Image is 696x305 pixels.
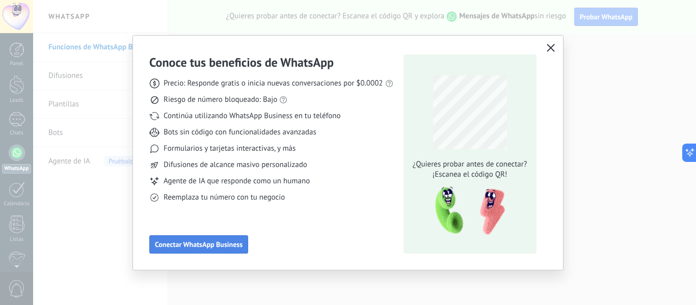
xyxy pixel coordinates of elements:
[164,127,316,137] span: Bots sin código con funcionalidades avanzadas
[155,241,243,248] span: Conectar WhatsApp Business
[410,170,530,180] span: ¡Escanea el código QR!
[164,176,310,186] span: Agente de IA que responde como un humano
[164,111,340,121] span: Continúa utilizando WhatsApp Business en tu teléfono
[164,160,307,170] span: Difusiones de alcance masivo personalizado
[410,159,530,170] span: ¿Quieres probar antes de conectar?
[164,144,296,154] span: Formularios y tarjetas interactivas, y más
[164,192,285,203] span: Reemplaza tu número con tu negocio
[164,95,277,105] span: Riesgo de número bloqueado: Bajo
[149,54,334,70] h3: Conoce tus beneficios de WhatsApp
[164,78,383,89] span: Precio: Responde gratis o inicia nuevas conversaciones por $0.0002
[149,235,248,254] button: Conectar WhatsApp Business
[426,184,507,238] img: qr-pic-1x.png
